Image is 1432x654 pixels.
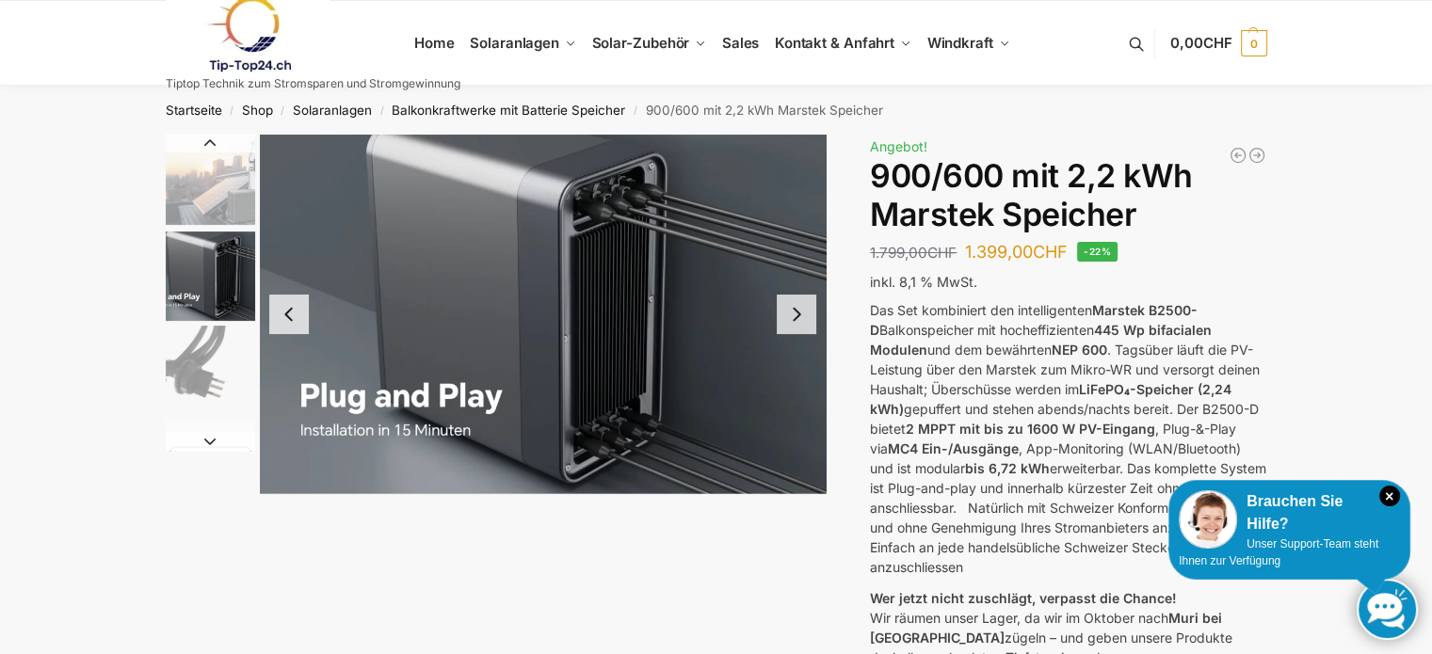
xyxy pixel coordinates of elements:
a: Solar-Zubehör [584,1,714,86]
div: Brauchen Sie Hilfe? [1179,490,1400,535]
a: 0,00CHF 0 [1170,15,1266,72]
li: 2 / 8 [260,135,827,494]
button: Next slide [166,432,255,451]
a: Sales [714,1,766,86]
span: / [372,104,392,119]
a: Startseite [166,103,222,118]
img: Marstek Balkonkraftwerk [260,135,827,494]
span: CHF [1203,34,1232,52]
img: Marstek Balkonkraftwerk [166,231,255,321]
span: Solaranlagen [470,34,559,52]
img: ChatGPT Image 29. März 2025, 12_41_06 [166,420,255,509]
span: Solar-Zubehör [592,34,690,52]
p: Tiptop Technik zum Stromsparen und Stromgewinnung [166,78,460,89]
a: Shop [242,103,273,118]
bdi: 1.399,00 [965,242,1068,262]
a: Balkonkraftwerk 1780 Watt mit 4 KWh Zendure Batteriespeicher Notstrom fähig [1229,146,1247,165]
img: Anschlusskabel-3meter_schweizer-stecker [166,326,255,415]
a: Balkonkraftwerke mit Batterie Speicher [392,103,625,118]
span: 0 [1241,30,1267,56]
button: Next slide [777,295,816,334]
span: Unser Support-Team steht Ihnen zur Verfügung [1179,537,1378,567]
span: / [222,104,242,119]
a: Windkraft [919,1,1018,86]
span: inkl. 8,1 % MwSt. [870,274,977,290]
strong: 2 MPPT mit bis zu 1600 W PV-Eingang [906,421,1155,437]
p: Das Set kombiniert den intelligenten Balkonspeicher mit hocheffizienten und dem bewährten . Tagsü... [870,300,1266,577]
img: Customer service [1179,490,1237,549]
img: Balkonkraftwerk mit Marstek Speicher [166,135,255,227]
span: Sales [722,34,760,52]
li: 4 / 8 [161,417,255,511]
li: 3 / 8 [161,323,255,417]
bdi: 1.799,00 [870,244,957,262]
button: Previous slide [166,134,255,152]
a: Solaranlagen [462,1,584,86]
span: Kontakt & Anfahrt [775,34,894,52]
span: CHF [1033,242,1068,262]
a: Solaranlagen [293,103,372,118]
h1: 900/600 mit 2,2 kWh Marstek Speicher [870,157,1266,234]
strong: bis 6,72 kWh [965,460,1050,476]
strong: Wer jetzt nicht zuschlägt, verpasst die Chance! [870,590,1177,606]
span: 0,00 [1170,34,1231,52]
button: Previous slide [269,295,309,334]
i: Schließen [1379,486,1400,506]
nav: Breadcrumb [132,86,1300,135]
span: Angebot! [870,138,927,154]
span: / [625,104,645,119]
li: 1 / 8 [161,135,255,229]
li: 2 / 8 [161,229,255,323]
span: Windkraft [927,34,993,52]
strong: MC4 Ein-/Ausgänge [888,440,1019,456]
a: Kontakt & Anfahrt [766,1,919,86]
span: CHF [927,244,957,262]
strong: NEP 600 [1052,342,1107,358]
a: Steckerkraftwerk mit 8 KW Speicher und 8 Solarmodulen mit 3560 Watt mit Shelly Em 3 Pro [1247,146,1266,165]
span: / [273,104,293,119]
span: -22% [1077,242,1118,262]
